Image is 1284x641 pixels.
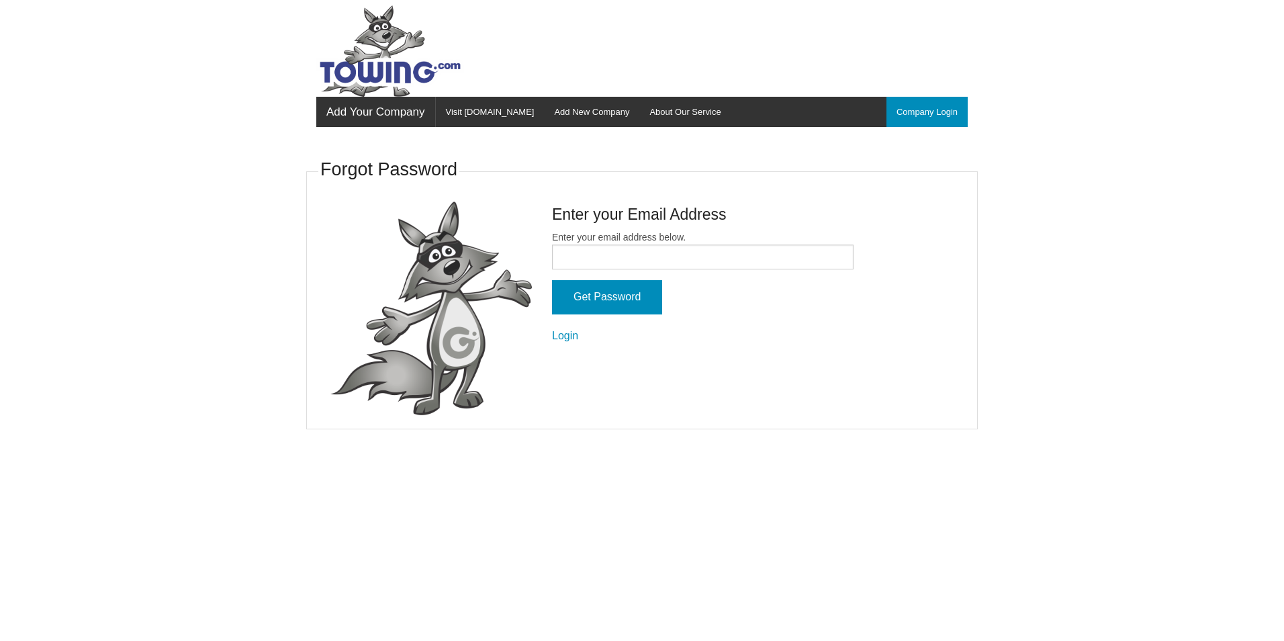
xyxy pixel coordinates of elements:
a: Visit [DOMAIN_NAME] [436,97,545,127]
h4: Enter your Email Address [552,204,854,225]
a: Add Your Company [316,97,435,127]
img: Towing.com Logo [316,5,464,97]
h3: Forgot Password [320,157,457,183]
a: Add New Company [544,97,639,127]
a: About Our Service [639,97,731,127]
input: Get Password [552,280,662,314]
a: Company Login [886,97,968,127]
input: Enter your email address below. [552,245,854,269]
a: Login [552,330,578,341]
img: fox-Presenting.png [330,202,532,416]
label: Enter your email address below. [552,230,854,269]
